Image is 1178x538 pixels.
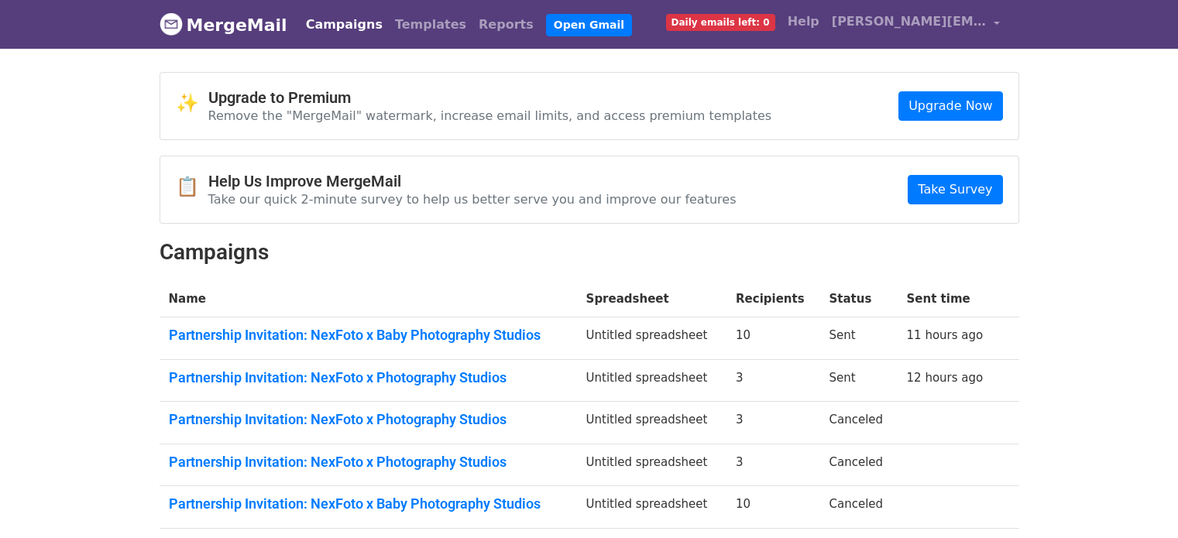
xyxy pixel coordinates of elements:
[577,402,726,444] td: Untitled spreadsheet
[208,191,737,207] p: Take our quick 2-minute survey to help us better serve you and improve our features
[898,91,1002,121] a: Upgrade Now
[781,6,826,37] a: Help
[169,454,568,471] a: Partnership Invitation: NexFoto x Photography Studios
[577,486,726,529] td: Untitled spreadsheet
[660,6,781,37] a: Daily emails left: 0
[472,9,540,40] a: Reports
[726,402,819,444] td: 3
[819,281,897,317] th: Status
[819,444,897,486] td: Canceled
[169,327,568,344] a: Partnership Invitation: NexFoto x Baby Photography Studios
[176,92,208,115] span: ✨
[726,317,819,360] td: 10
[726,486,819,529] td: 10
[726,359,819,402] td: 3
[819,486,897,529] td: Canceled
[208,88,772,107] h4: Upgrade to Premium
[577,281,726,317] th: Spreadsheet
[160,281,577,317] th: Name
[208,108,772,124] p: Remove the "MergeMail" watermark, increase email limits, and access premium templates
[160,9,287,41] a: MergeMail
[176,176,208,198] span: 📋
[389,9,472,40] a: Templates
[546,14,632,36] a: Open Gmail
[907,328,984,342] a: 11 hours ago
[898,281,999,317] th: Sent time
[577,444,726,486] td: Untitled spreadsheet
[819,317,897,360] td: Sent
[726,444,819,486] td: 3
[819,359,897,402] td: Sent
[160,12,183,36] img: MergeMail logo
[169,369,568,386] a: Partnership Invitation: NexFoto x Photography Studios
[726,281,819,317] th: Recipients
[208,172,737,190] h4: Help Us Improve MergeMail
[832,12,987,31] span: [PERSON_NAME][EMAIL_ADDRESS][DOMAIN_NAME]
[160,239,1019,266] h2: Campaigns
[169,411,568,428] a: Partnership Invitation: NexFoto x Photography Studios
[300,9,389,40] a: Campaigns
[826,6,1007,43] a: [PERSON_NAME][EMAIL_ADDRESS][DOMAIN_NAME]
[907,371,984,385] a: 12 hours ago
[819,402,897,444] td: Canceled
[666,14,775,31] span: Daily emails left: 0
[577,317,726,360] td: Untitled spreadsheet
[908,175,1002,204] a: Take Survey
[169,495,568,512] a: Partnership Invitation: NexFoto x Baby Photography Studios
[577,359,726,402] td: Untitled spreadsheet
